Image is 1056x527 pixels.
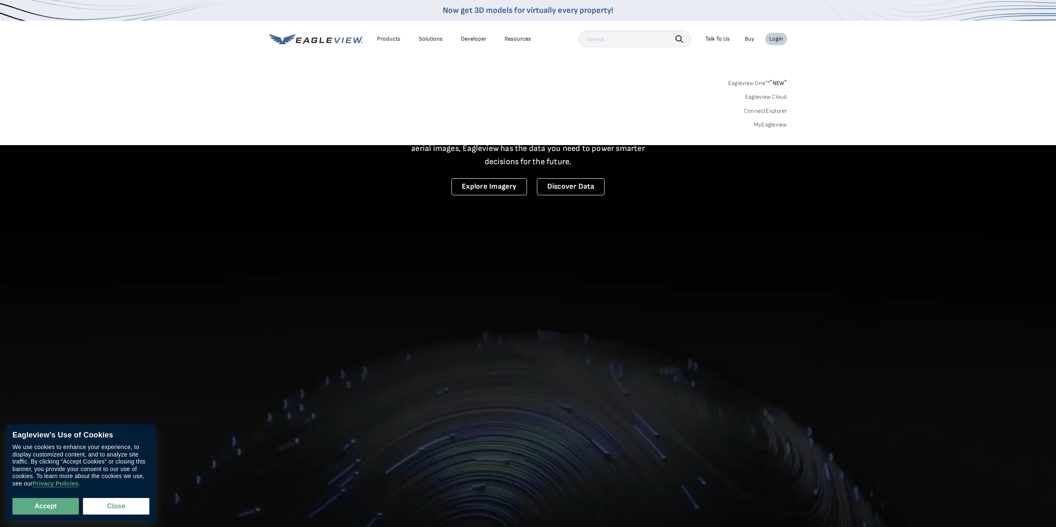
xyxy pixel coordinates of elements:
[537,178,605,195] a: Discover Data
[451,178,527,195] a: Explore Imagery
[12,498,79,515] button: Accept
[745,35,754,43] a: Buy
[32,481,78,488] a: Privacy Policies
[12,431,149,440] div: Eagleview’s Use of Cookies
[443,5,613,15] a: Now get 3D models for virtually every property!
[578,31,691,47] input: Search
[728,77,787,87] a: Eagleview One™*NEW*
[705,35,730,43] div: Talk To Us
[505,35,531,43] div: Resources
[745,93,787,101] a: Eagleview Cloud
[12,444,149,488] div: We use cookies to enhance your experience, to display customized content, and to analyze site tra...
[401,129,655,168] p: A new era starts here. Built on more than 3.5 billion high-resolution aerial images, Eagleview ha...
[419,35,443,43] div: Solutions
[744,107,787,115] a: ConnectExplorer
[83,498,149,515] button: Close
[461,35,486,43] a: Developer
[770,80,787,87] span: NEW
[754,121,787,129] a: MyEagleview
[377,35,400,43] div: Products
[769,35,783,43] div: Login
